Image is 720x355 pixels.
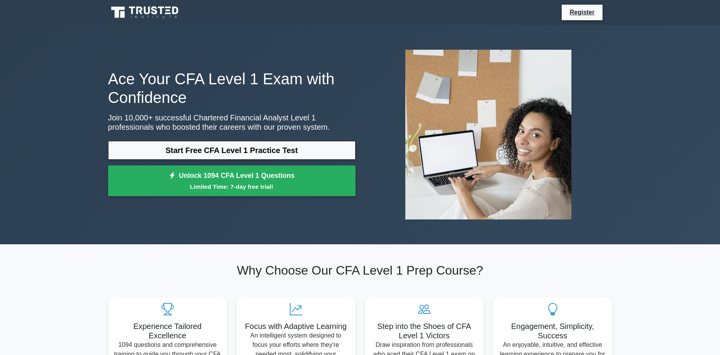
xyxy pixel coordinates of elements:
[499,322,606,340] h5: Engagement, Simplicity, Success
[371,322,478,340] h5: Step into the Shoes of CFA Level 1 Victors
[108,141,356,160] a: Start Free CFA Level 1 Practice Test
[118,182,346,191] small: Limited Time: 7-day free trial!
[108,113,356,132] p: Join 10,000+ successful Chartered Financial Analyst Level 1 professionals who boosted their caree...
[243,322,349,331] h5: Focus with Adaptive Learning
[108,70,356,107] h1: Ace Your CFA Level 1 Exam with Confidence
[108,263,612,278] h2: Why Choose Our CFA Level 1 Prep Course?
[565,7,599,17] a: Register
[114,322,221,340] h5: Experience Tailored Excellence
[108,165,356,197] a: Unlock 1094 CFA Level 1 QuestionsLimited Time: 7-day free trial!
